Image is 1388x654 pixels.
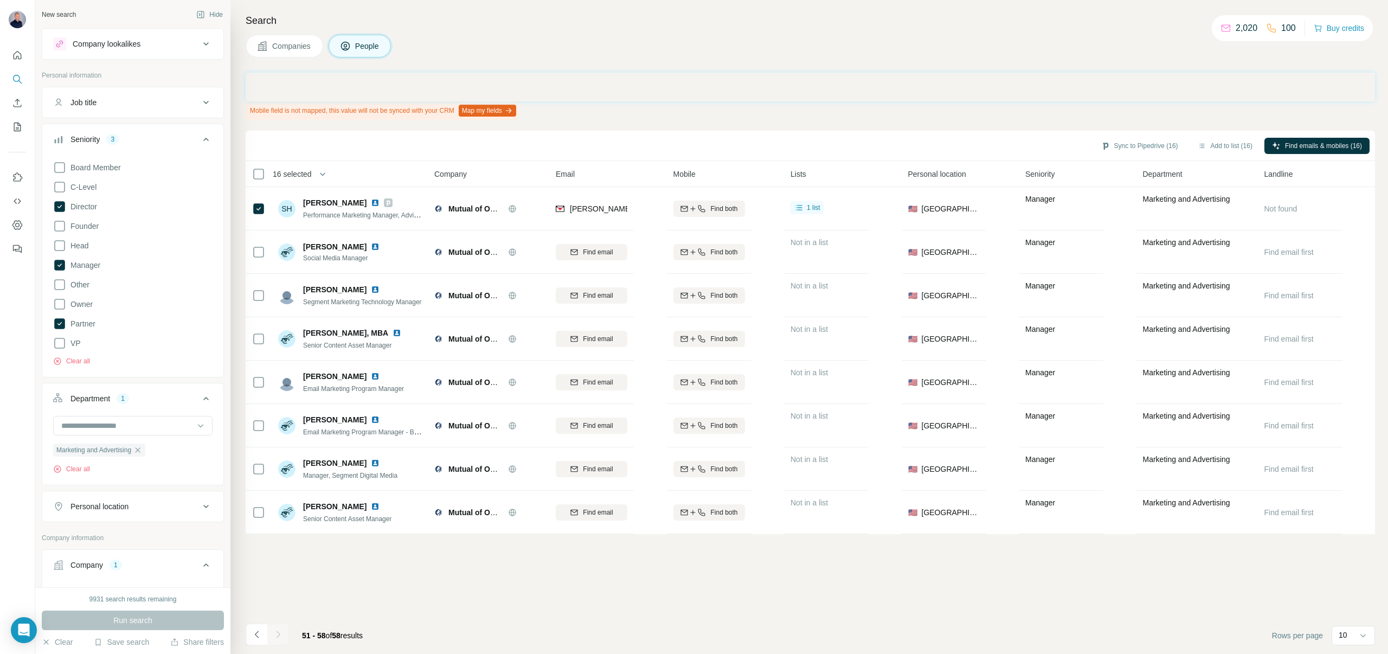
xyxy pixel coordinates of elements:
[1264,465,1314,473] span: Find email first
[710,334,737,344] span: Find both
[448,378,584,387] span: Mutual of Omaha Insurance Company
[791,281,828,290] span: Not in a list
[70,97,97,108] div: Job title
[434,204,443,213] img: Logo of Mutual of Omaha Insurance Company
[303,298,422,306] span: Segment Marketing Technology Manager
[434,378,443,387] img: Logo of Mutual of Omaha Insurance Company
[1264,335,1314,343] span: Find email first
[1025,281,1055,290] span: Manager
[278,200,295,217] div: SH
[710,464,737,474] span: Find both
[42,533,224,543] p: Company information
[1143,412,1230,420] span: Marketing and Advertising
[9,69,26,89] button: Search
[922,507,980,518] span: [GEOGRAPHIC_DATA]
[710,247,737,257] span: Find both
[556,374,627,390] button: Find email
[710,421,737,431] span: Find both
[556,331,627,347] button: Find email
[556,169,575,179] span: Email
[556,287,627,304] button: Find email
[922,377,980,388] span: [GEOGRAPHIC_DATA]
[1264,378,1314,387] span: Find email first
[94,637,149,647] button: Save search
[66,162,121,173] span: Board Member
[908,247,917,258] span: 🇺🇸
[908,290,917,301] span: 🇺🇸
[246,13,1375,28] h4: Search
[42,637,73,647] button: Clear
[9,11,26,28] img: Avatar
[556,504,627,521] button: Find email
[278,243,295,261] img: Avatar
[908,507,917,518] span: 🇺🇸
[9,117,26,137] button: My lists
[791,368,828,377] span: Not in a list
[1272,630,1323,641] span: Rows per page
[371,242,380,251] img: LinkedIn logo
[583,377,613,387] span: Find email
[1143,238,1230,247] span: Marketing and Advertising
[9,215,26,235] button: Dashboard
[278,330,295,348] img: Avatar
[42,70,224,80] p: Personal information
[278,460,295,478] img: Avatar
[710,508,737,517] span: Find both
[1285,141,1362,151] span: Find emails & mobiles (16)
[791,498,828,507] span: Not in a list
[556,461,627,477] button: Find email
[278,374,295,391] img: Avatar
[556,203,564,214] img: provider findymail logo
[303,371,367,382] span: [PERSON_NAME]
[42,493,223,520] button: Personal location
[570,204,824,213] span: [PERSON_NAME][EMAIL_ADDRESS][PERSON_NAME][DOMAIN_NAME]
[1025,455,1055,464] span: Manager
[807,203,820,213] span: 1 list
[583,421,613,431] span: Find email
[42,89,223,116] button: Job title
[922,334,980,344] span: [GEOGRAPHIC_DATA]
[673,169,696,179] span: Mobile
[371,285,380,294] img: LinkedIn logo
[434,421,443,430] img: Logo of Mutual of Omaha Insurance Company
[1143,498,1230,507] span: Marketing and Advertising
[673,374,745,390] button: Find both
[53,464,90,474] button: Clear all
[326,631,332,640] span: of
[448,291,584,300] span: Mutual of Omaha Insurance Company
[434,335,443,343] img: Logo of Mutual of Omaha Insurance Company
[556,244,627,260] button: Find email
[1094,138,1186,154] button: Sync to Pipedrive (16)
[448,421,584,430] span: Mutual of Omaha Insurance Company
[89,594,177,604] div: 9931 search results remaining
[246,101,518,120] div: Mobile field is not mapped, this value will not be synced with your CRM
[1264,248,1314,257] span: Find email first
[42,10,76,20] div: New search
[1025,195,1055,203] span: Manager
[1314,21,1364,36] button: Buy credits
[303,210,499,219] span: Performance Marketing Manager, Advisor Marketing and Operations
[1264,508,1314,517] span: Find email first
[371,459,380,467] img: LinkedIn logo
[42,552,223,582] button: Company1
[66,279,89,290] span: Other
[332,631,340,640] span: 58
[303,515,391,523] span: Senior Content Asset Manager
[73,39,140,49] div: Company lookalikes
[303,197,367,208] span: [PERSON_NAME]
[791,325,828,334] span: Not in a list
[53,582,213,597] div: Select a company name or website
[583,247,613,257] span: Find email
[1236,22,1257,35] p: 2,020
[303,501,367,512] span: [PERSON_NAME]
[117,394,129,403] div: 1
[922,203,980,214] span: [GEOGRAPHIC_DATA]
[459,105,516,117] button: Map my fields
[448,465,584,473] span: Mutual of Omaha Insurance Company
[673,287,745,304] button: Find both
[1025,498,1055,507] span: Manager
[673,461,745,477] button: Find both
[791,412,828,420] span: Not in a list
[908,169,966,179] span: Personal location
[673,201,745,217] button: Find both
